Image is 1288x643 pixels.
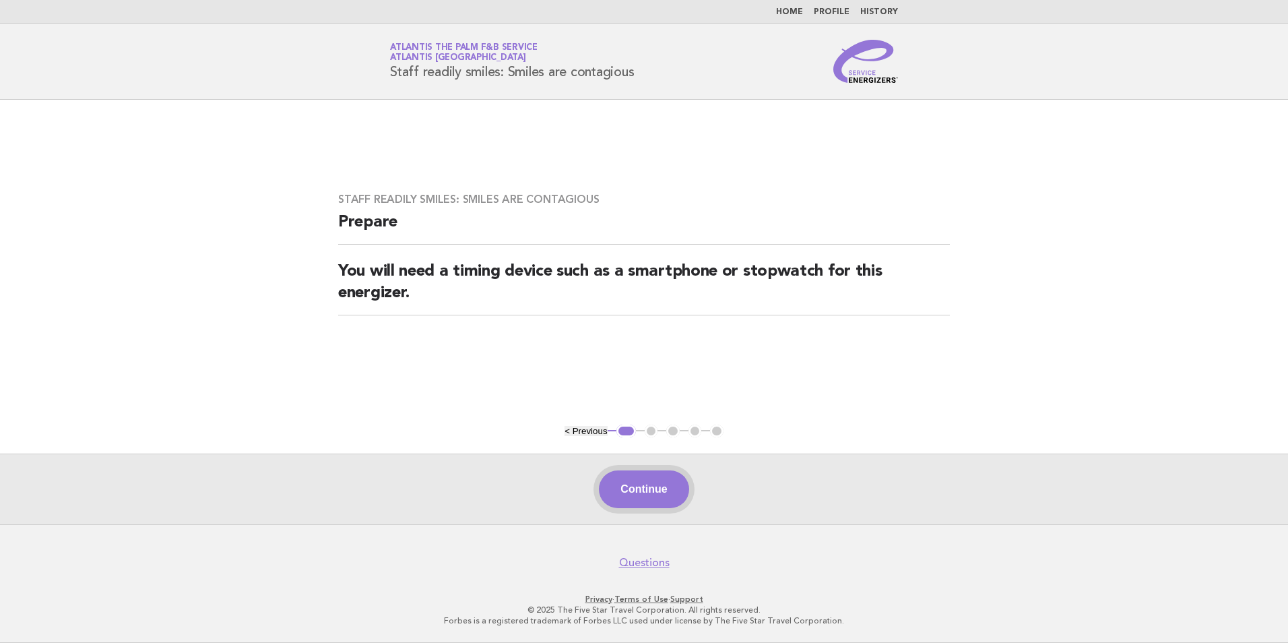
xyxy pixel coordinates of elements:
[599,470,688,508] button: Continue
[619,556,670,570] a: Questions
[232,615,1056,626] p: Forbes is a registered trademark of Forbes LLC used under license by The Five Star Travel Corpora...
[232,605,1056,615] p: © 2025 The Five Star Travel Corporation. All rights reserved.
[390,44,634,79] h1: Staff readily smiles: Smiles are contagious
[338,261,950,315] h2: You will need a timing device such as a smartphone or stopwatch for this energizer.
[614,594,668,604] a: Terms of Use
[338,212,950,245] h2: Prepare
[390,54,526,63] span: Atlantis [GEOGRAPHIC_DATA]
[833,40,898,83] img: Service Energizers
[814,8,849,16] a: Profile
[776,8,803,16] a: Home
[232,594,1056,605] p: · ·
[860,8,898,16] a: History
[390,43,538,62] a: Atlantis the Palm F&B ServiceAtlantis [GEOGRAPHIC_DATA]
[338,193,950,206] h3: Staff readily smiles: Smiles are contagious
[585,594,612,604] a: Privacy
[670,594,703,604] a: Support
[565,426,607,436] button: < Previous
[616,425,636,438] button: 1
